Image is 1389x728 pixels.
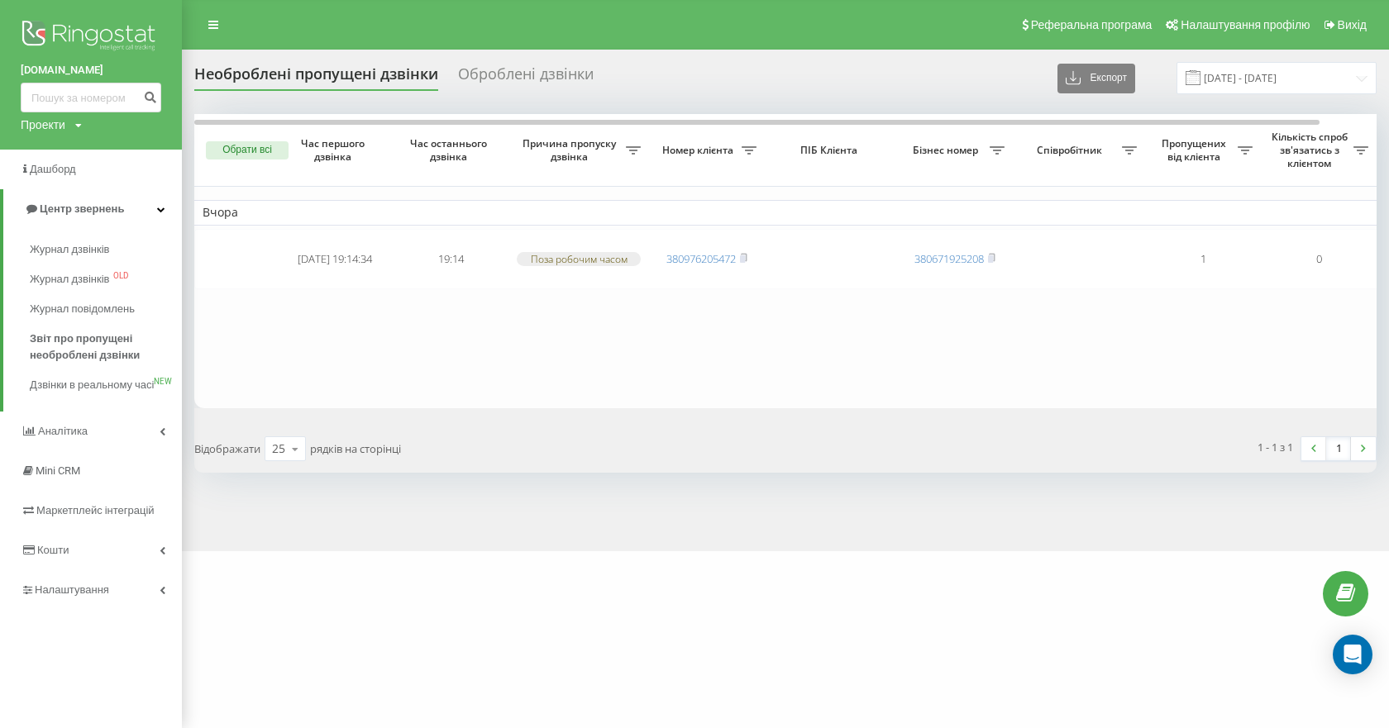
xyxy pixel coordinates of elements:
[30,271,109,288] span: Журнал дзвінків
[914,251,984,266] a: 380671925208
[30,241,109,258] span: Журнал дзвінків
[37,544,69,556] span: Кошти
[666,251,736,266] a: 380976205472
[30,331,174,364] span: Звіт про пропущені необроблені дзвінки
[905,144,990,157] span: Бізнес номер
[310,441,401,456] span: рядків на сторінці
[36,464,80,477] span: Mini CRM
[30,294,182,324] a: Журнал повідомлень
[30,235,182,264] a: Журнал дзвінків
[30,163,76,175] span: Дашборд
[35,583,109,596] span: Налаштування
[1258,439,1293,455] div: 1 - 1 з 1
[38,425,88,437] span: Аналiтика
[21,83,161,112] input: Пошук за номером
[458,65,594,91] div: Оброблені дзвінки
[1021,144,1122,157] span: Співробітник
[206,141,289,159] button: Обрати всі
[1261,229,1377,289] td: 0
[30,264,182,294] a: Журнал дзвінківOLD
[393,229,508,289] td: 19:14
[1145,229,1261,289] td: 1
[1338,18,1367,31] span: Вихід
[277,229,393,289] td: [DATE] 19:14:34
[3,189,182,229] a: Центр звернень
[21,117,65,133] div: Проекти
[406,137,495,163] span: Час останнього дзвінка
[194,65,438,91] div: Необроблені пропущені дзвінки
[36,504,155,516] span: Маркетплейс інтеграцій
[290,137,379,163] span: Час першого дзвінка
[1333,635,1372,674] div: Open Intercom Messenger
[272,440,285,457] div: 25
[194,441,260,456] span: Відображати
[779,144,883,157] span: ПІБ Клієнта
[517,137,626,163] span: Причина пропуску дзвінка
[30,324,182,370] a: Звіт про пропущені необроблені дзвінки
[1057,64,1135,93] button: Експорт
[1181,18,1310,31] span: Налаштування профілю
[517,252,641,266] div: Поза робочим часом
[30,377,154,393] span: Дзвінки в реальному часі
[1326,437,1351,460] a: 1
[657,144,742,157] span: Номер клієнта
[1031,18,1153,31] span: Реферальна програма
[30,370,182,400] a: Дзвінки в реальному часіNEW
[40,202,124,215] span: Центр звернень
[1269,131,1353,169] span: Кількість спроб зв'язатись з клієнтом
[1153,137,1238,163] span: Пропущених від клієнта
[30,301,135,317] span: Журнал повідомлень
[21,17,161,58] img: Ringostat logo
[21,62,161,79] a: [DOMAIN_NAME]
